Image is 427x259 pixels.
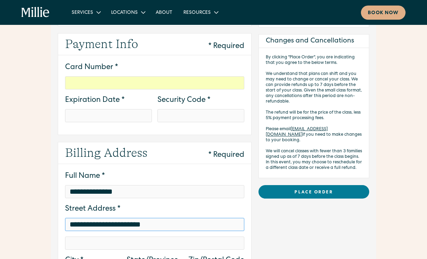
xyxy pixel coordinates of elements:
[183,9,211,17] div: Resources
[150,7,178,18] a: About
[266,36,354,46] h5: Changes and Cancellations
[65,204,244,215] label: Street Address *
[258,185,369,199] a: Place Order
[21,7,49,18] a: home
[368,10,399,17] div: Book now
[266,55,362,171] p: By clicking "Place Order", you are indicating that you agree to the below terms. ‍ We understand ...
[208,150,244,161] div: * Required
[65,144,147,162] h2: Billing Address
[65,171,244,182] label: Full Name *
[65,35,138,54] h2: Payment Info
[111,9,138,17] div: Locations
[70,112,147,118] iframe: Secure expiration date input frame
[70,79,240,85] iframe: Secure card number input frame
[65,95,152,106] label: Expiration Date *
[65,237,244,250] input: Billing address optional
[157,95,244,106] label: Security Code *
[72,9,93,17] div: Services
[65,62,244,74] label: Card Number *
[106,7,150,18] div: Locations
[208,41,244,52] div: * Required
[162,112,240,118] iframe: Secure CVC input frame
[66,7,106,18] div: Services
[361,6,406,20] a: Book now
[266,127,328,137] a: [EMAIL_ADDRESS][DOMAIN_NAME]
[178,7,223,18] div: Resources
